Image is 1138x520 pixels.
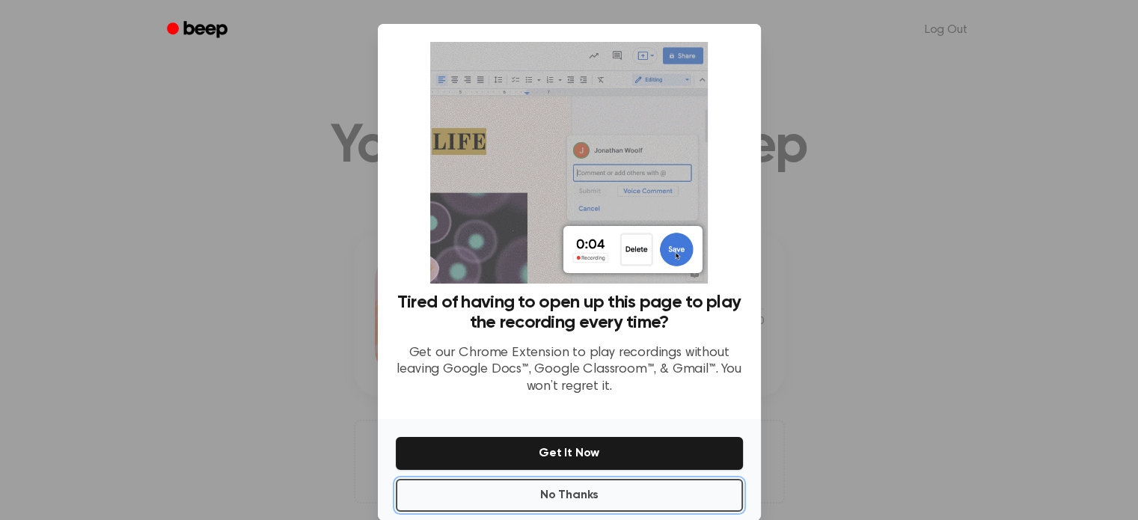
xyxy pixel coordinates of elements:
a: Log Out [910,12,982,48]
button: Get It Now [396,437,743,470]
img: Beep extension in action [430,42,708,284]
p: Get our Chrome Extension to play recordings without leaving Google Docs™, Google Classroom™, & Gm... [396,345,743,396]
a: Beep [156,16,241,45]
h3: Tired of having to open up this page to play the recording every time? [396,293,743,333]
button: No Thanks [396,479,743,512]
